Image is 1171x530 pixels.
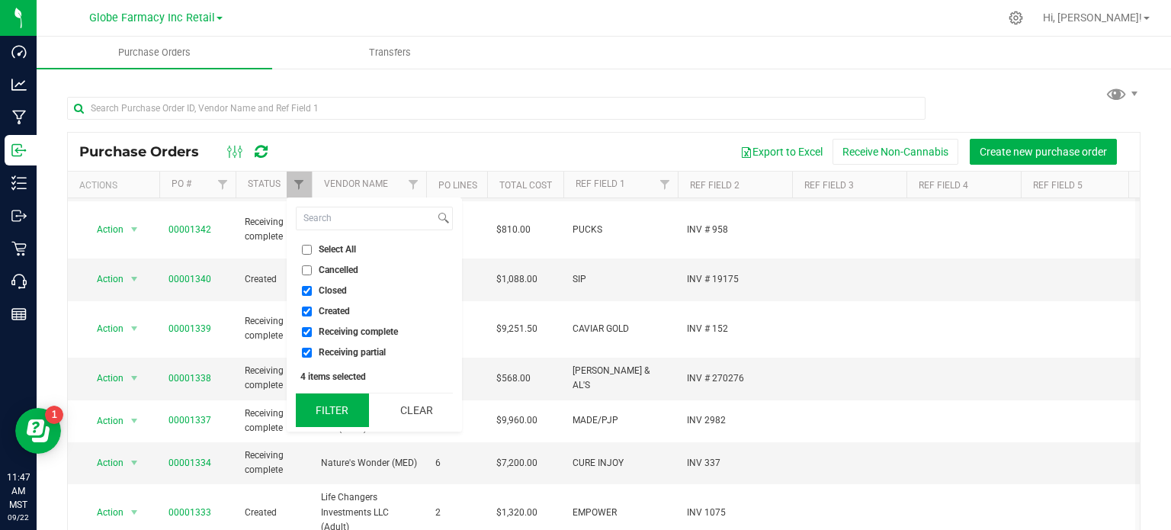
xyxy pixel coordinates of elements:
[687,456,783,471] span: INV 337
[496,223,531,237] span: $810.00
[833,139,958,165] button: Receive Non-Cannabis
[690,180,739,191] a: Ref Field 2
[248,178,281,189] a: Status
[79,180,153,191] div: Actions
[168,507,211,518] a: 00001333
[7,512,30,523] p: 09/22
[11,175,27,191] inline-svg: Inventory
[302,327,312,337] input: Receiving complete
[125,268,144,290] span: select
[496,413,537,428] span: $9,960.00
[980,146,1107,158] span: Create new purchase order
[297,207,435,230] input: Search
[319,348,386,357] span: Receiving partial
[125,410,144,432] span: select
[83,410,124,432] span: Action
[15,408,61,454] iframe: Resource center
[11,208,27,223] inline-svg: Outbound
[573,364,669,393] span: [PERSON_NAME] & AL'S
[83,318,124,339] span: Action
[576,178,625,189] a: Ref Field 1
[302,348,312,358] input: Receiving partial
[168,274,211,284] a: 00001340
[687,223,783,237] span: INV # 958
[302,245,312,255] input: Select All
[287,172,312,198] a: Filter
[401,172,426,198] a: Filter
[245,215,303,244] span: Receiving complete
[272,37,508,69] a: Transfers
[168,373,211,384] a: 00001338
[302,286,312,296] input: Closed
[573,223,669,237] span: PUCKS
[168,415,211,426] a: 00001337
[435,506,478,520] span: 2
[83,268,124,290] span: Action
[970,139,1117,165] button: Create new purchase order
[245,448,303,477] span: Receiving complete
[7,471,30,512] p: 11:47 AM MST
[319,286,347,295] span: Closed
[210,172,236,198] a: Filter
[1043,11,1142,24] span: Hi, [PERSON_NAME]!
[245,364,303,393] span: Receiving complete
[499,180,552,191] a: Total Cost
[687,371,783,386] span: INV # 270276
[730,139,833,165] button: Export to Excel
[496,506,537,520] span: $1,320.00
[435,456,478,471] span: 6
[125,502,144,523] span: select
[302,265,312,275] input: Cancelled
[496,272,537,287] span: $1,088.00
[125,452,144,474] span: select
[687,506,783,520] span: INV 1075
[653,172,678,198] a: Filter
[573,272,669,287] span: SIP
[319,307,350,316] span: Created
[37,37,272,69] a: Purchase Orders
[296,393,369,427] button: Filter
[245,406,303,435] span: Receiving complete
[11,77,27,92] inline-svg: Analytics
[438,180,477,191] a: PO Lines
[89,11,215,24] span: Globe Farmacy Inc Retail
[1033,180,1083,191] a: Ref Field 5
[79,143,214,160] span: Purchase Orders
[380,393,453,427] button: Clear
[302,307,312,316] input: Created
[496,456,537,471] span: $7,200.00
[125,318,144,339] span: select
[1006,11,1025,25] div: Manage settings
[324,178,388,189] a: Vendor Name
[496,371,531,386] span: $568.00
[168,323,211,334] a: 00001339
[573,456,669,471] span: CURE INJOY
[804,180,854,191] a: Ref Field 3
[573,413,669,428] span: MADE/PJP
[168,224,211,235] a: 00001342
[919,180,968,191] a: Ref Field 4
[11,110,27,125] inline-svg: Manufacturing
[300,371,448,382] div: 4 items selected
[687,322,783,336] span: INV # 152
[321,456,417,471] span: Nature's Wonder (MED)
[168,458,211,468] a: 00001334
[687,272,783,287] span: INV # 19175
[45,406,63,424] iframe: Resource center unread badge
[83,452,124,474] span: Action
[98,46,211,59] span: Purchase Orders
[319,327,398,336] span: Receiving complete
[11,274,27,289] inline-svg: Call Center
[687,413,783,428] span: INV 2982
[83,368,124,389] span: Action
[11,241,27,256] inline-svg: Retail
[573,322,669,336] span: CAVIAR GOLD
[125,219,144,240] span: select
[67,97,926,120] input: Search Purchase Order ID, Vendor Name and Ref Field 1
[11,307,27,322] inline-svg: Reports
[245,314,303,343] span: Receiving complete
[125,368,144,389] span: select
[319,245,356,254] span: Select All
[319,265,358,275] span: Cancelled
